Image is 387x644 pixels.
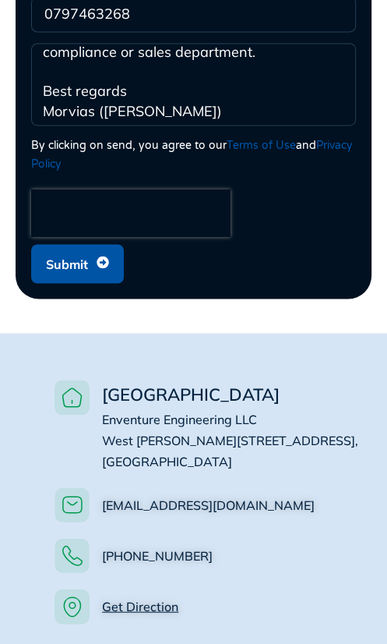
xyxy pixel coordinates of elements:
a: Privacy Policy [31,139,353,171]
div: By clicking on send, you agree to our and [31,136,356,174]
a: Get Direction [102,598,178,614]
span: [GEOGRAPHIC_DATA] [102,383,280,405]
span: Enventure Engineering LLC West [PERSON_NAME][STREET_ADDRESS], [GEOGRAPHIC_DATA] [102,411,358,469]
button: Submit [31,244,124,283]
span: Submit [46,249,88,278]
a: [PHONE_NUMBER] [102,547,213,563]
a: Terms of Use [227,139,296,152]
a: [EMAIL_ADDRESS][DOMAIN_NAME] [102,497,315,512]
iframe: reCAPTCHA [31,189,230,236]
